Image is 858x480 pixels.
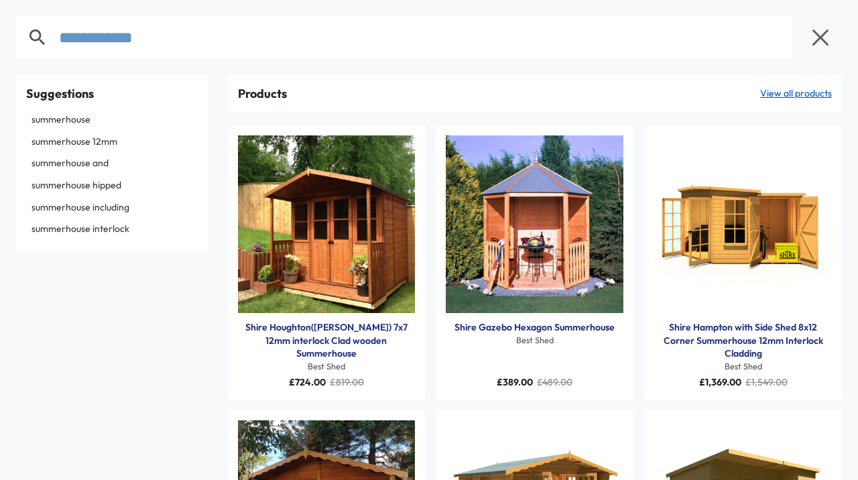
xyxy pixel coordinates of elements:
[745,376,788,388] span: £1,549.00
[446,135,623,313] a: Products: Shire Gazebo Hexagon Summerhouse
[238,135,416,313] img: Shire Houghton(Vallance) 7x7 12mm interlock Clad wooden Summerhouse - Best Shed
[26,198,198,218] a: summerhouse including
[446,135,623,313] img: Shire Gazebo Hexagon Summerhouse - Best Shed
[654,361,832,373] div: Best Shed
[238,135,416,313] a: Products: Shire Houghton(Vallance) 7x7 12mm interlock Clad wooden Summerhouse
[654,321,832,361] a: Shire Hampton with Side Shed 8x12 Corner Summerhouse 12mm Interlock Cladding
[26,132,198,152] a: summerhouse 12mm
[26,176,198,196] a: summerhouse hipped
[26,110,198,130] a: summerhouse
[699,376,741,388] span: £1,369.00
[760,87,832,101] a: View all products
[446,321,623,335] div: Shire Gazebo Hexagon Summerhouse
[238,321,416,361] a: Shire Houghton([PERSON_NAME]) 7x7 12mm interlock Clad wooden Summerhouse
[26,154,198,174] a: summerhouse and
[238,321,416,361] div: Shire Houghton(Vallance) 7x7 12mm interlock Clad wooden Summerhouse
[654,135,832,313] img: Shire Hampton with Side Shed 8x12 Corner Summerhouse 12mm Interlock Cladding - Best Shed
[454,321,615,335] a: Shire Gazebo Hexagon Summerhouse
[26,85,198,102] div: Suggestions
[497,376,533,388] span: £389.00
[654,135,832,313] a: Products: Shire Hampton with Side Shed 8x12 Corner Summerhouse 12mm Interlock Cladding
[26,219,198,239] a: summerhouse interlock
[238,361,416,373] div: Best Shed
[446,335,623,347] div: Best Shed
[330,376,364,388] span: £819.00
[537,376,572,388] span: £489.00
[238,85,287,102] div: Products
[289,376,326,388] span: £724.00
